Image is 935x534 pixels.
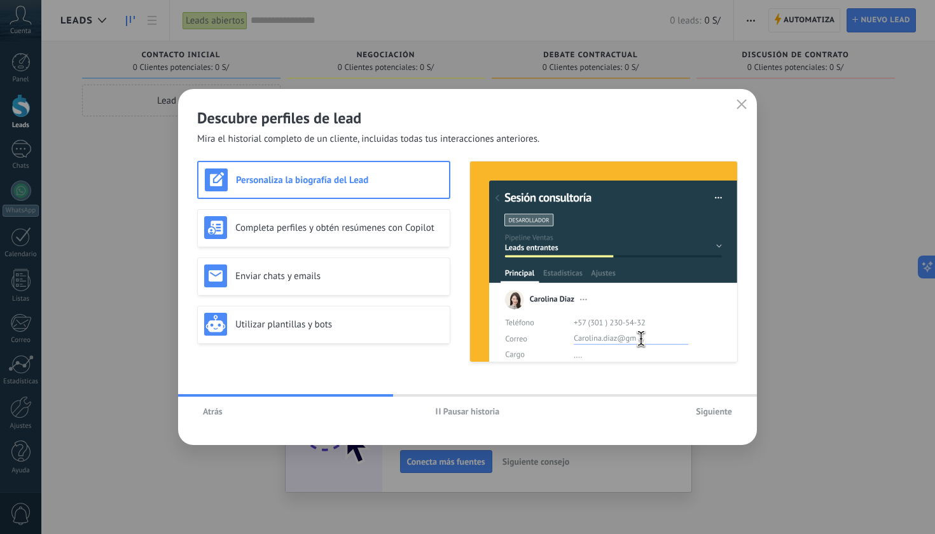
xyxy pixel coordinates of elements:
h3: Personaliza la biografía del Lead [236,174,443,186]
h3: Completa perfiles y obtén resúmenes con Copilot [235,222,443,234]
span: Siguiente [696,407,732,416]
span: Mira el historial completo de un cliente, incluidas todas tus interacciones anteriores. [197,133,539,146]
h2: Descubre perfiles de lead [197,108,738,128]
button: Siguiente [690,402,738,421]
span: Pausar historia [443,407,500,416]
h3: Utilizar plantillas y bots [235,318,443,331]
button: Pausar historia [430,402,506,421]
h3: Enviar chats y emails [235,270,443,282]
button: Atrás [197,402,228,421]
span: Atrás [203,407,223,416]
